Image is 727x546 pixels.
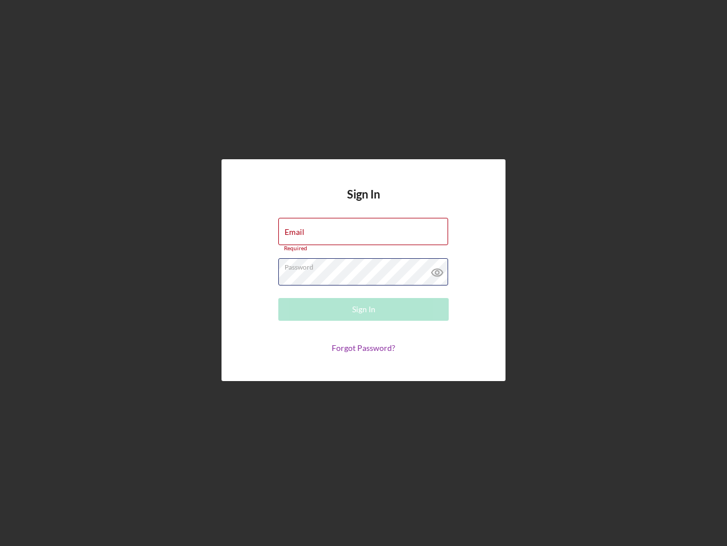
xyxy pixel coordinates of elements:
div: Sign In [352,298,375,321]
h4: Sign In [347,188,380,218]
label: Email [285,227,304,237]
a: Forgot Password? [332,343,395,353]
div: Required [278,245,449,252]
label: Password [285,259,448,271]
button: Sign In [278,298,449,321]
